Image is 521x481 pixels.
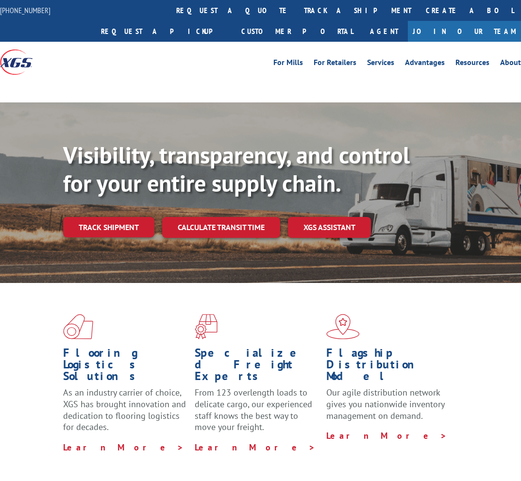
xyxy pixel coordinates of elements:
a: Services [367,59,394,69]
a: Learn More > [326,430,447,441]
img: xgs-icon-total-supply-chain-intelligence-red [63,314,93,339]
a: Customer Portal [234,21,360,42]
h1: Flagship Distribution Model [326,347,451,387]
a: Agent [360,21,408,42]
a: For Mills [273,59,303,69]
a: For Retailers [314,59,356,69]
a: Learn More > [195,442,316,453]
img: xgs-icon-focused-on-flooring-red [195,314,218,339]
span: As an industry carrier of choice, XGS has brought innovation and dedication to flooring logistics... [63,387,186,432]
span: Our agile distribution network gives you nationwide inventory management on demand. [326,387,444,421]
a: Resources [455,59,489,69]
a: Advantages [405,59,445,69]
a: Join Our Team [408,21,521,42]
a: About [500,59,521,69]
img: xgs-icon-flagship-distribution-model-red [326,314,360,339]
a: Request a pickup [94,21,234,42]
a: XGS ASSISTANT [288,217,371,238]
h1: Specialized Freight Experts [195,347,319,387]
a: Learn More > [63,442,184,453]
b: Visibility, transparency, and control for your entire supply chain. [63,140,410,198]
h1: Flooring Logistics Solutions [63,347,187,387]
a: Track shipment [63,217,154,237]
p: From 123 overlength loads to delicate cargo, our experienced staff knows the best way to move you... [195,387,319,442]
a: Calculate transit time [162,217,280,238]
